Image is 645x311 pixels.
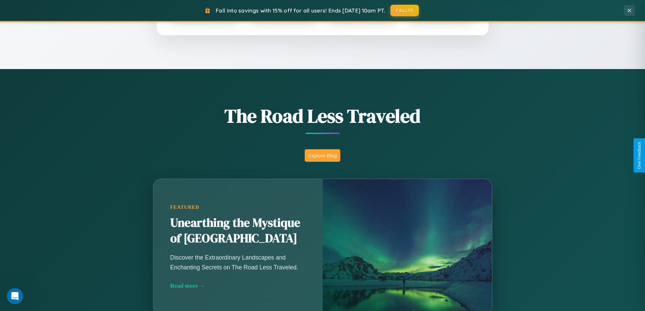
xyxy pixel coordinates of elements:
div: Give Feedback [637,142,642,169]
h2: Unearthing the Mystique of [GEOGRAPHIC_DATA] [170,215,306,246]
iframe: Intercom live chat [7,288,23,304]
div: Read more → [170,282,306,289]
span: Fall into savings with 15% off for all users! Ends [DATE] 10am PT. [216,7,385,14]
button: Explore Blog [305,149,340,162]
button: FALL15 [390,5,419,16]
h1: The Road Less Traveled [120,103,526,129]
p: Discover the Extraordinary Landscapes and Enchanting Secrets on The Road Less Traveled. [170,253,306,272]
div: Featured [170,204,306,210]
